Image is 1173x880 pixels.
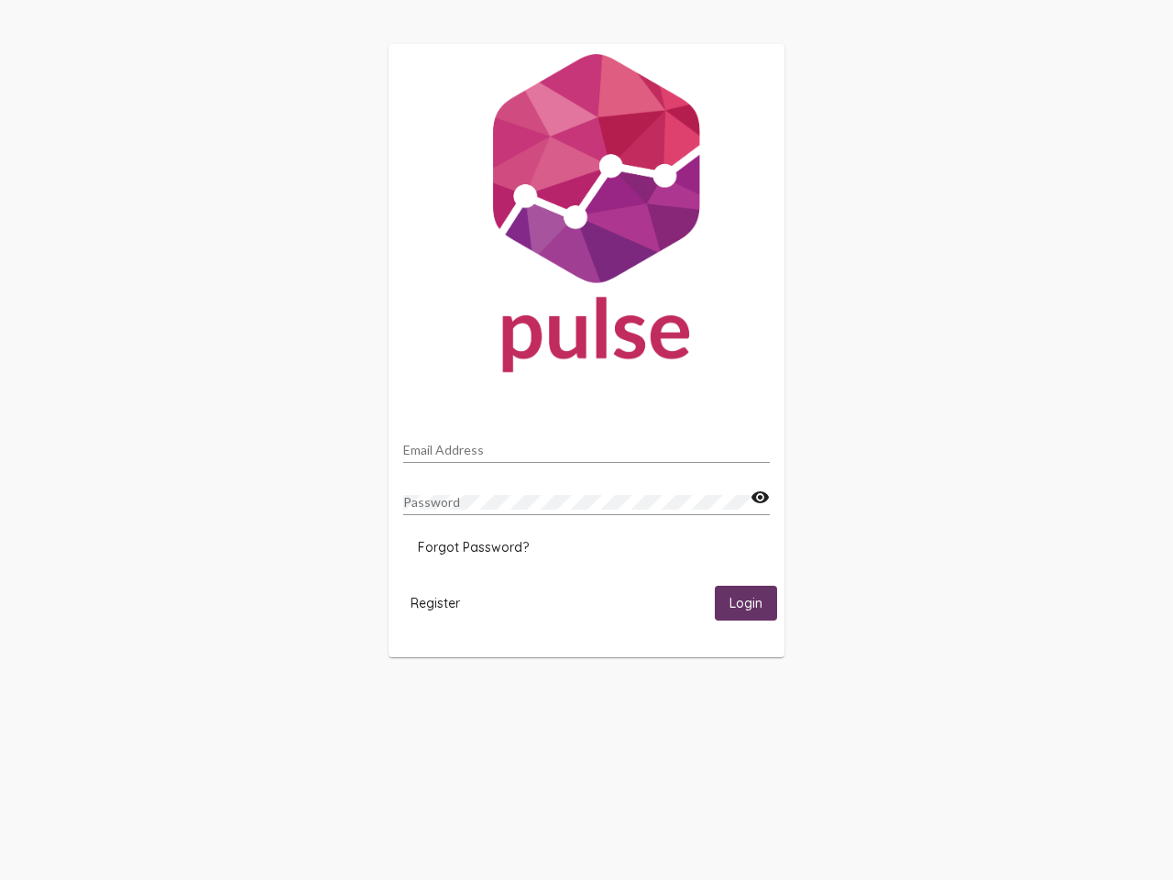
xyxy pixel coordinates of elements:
[418,539,529,555] span: Forgot Password?
[729,596,762,612] span: Login
[751,487,770,509] mat-icon: visibility
[389,44,784,390] img: Pulse For Good Logo
[411,595,460,611] span: Register
[715,586,777,620] button: Login
[403,531,543,564] button: Forgot Password?
[396,586,475,620] button: Register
